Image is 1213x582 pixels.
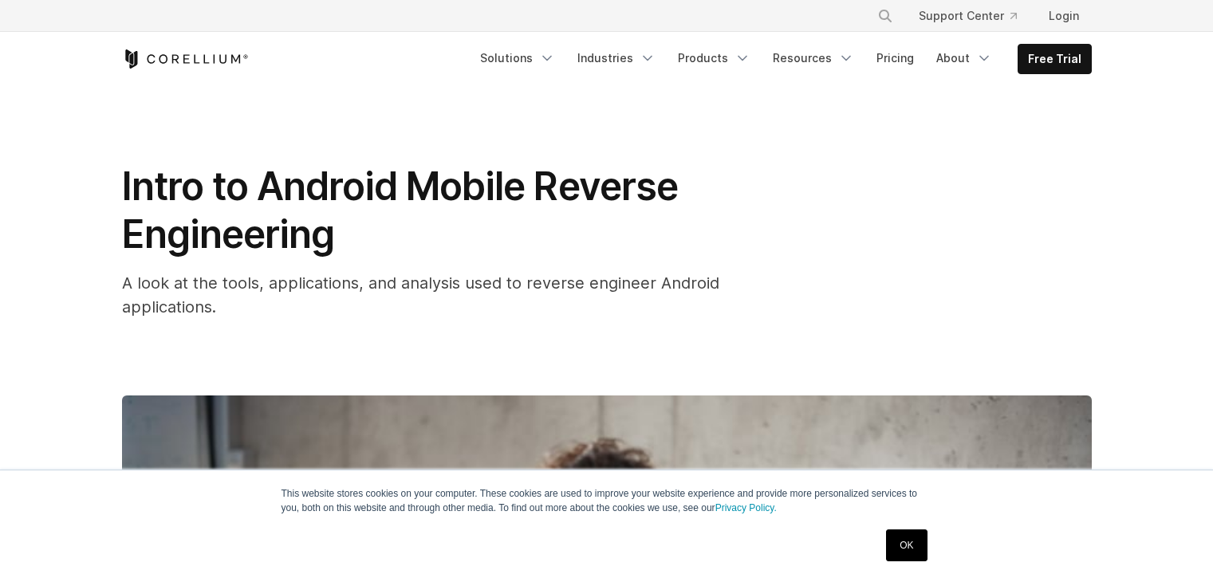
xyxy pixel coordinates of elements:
[668,44,760,73] a: Products
[886,529,927,561] a: OK
[858,2,1092,30] div: Navigation Menu
[471,44,1092,74] div: Navigation Menu
[122,163,678,258] span: Intro to Android Mobile Reverse Engineering
[927,44,1002,73] a: About
[871,2,900,30] button: Search
[282,486,932,515] p: This website stores cookies on your computer. These cookies are used to improve your website expe...
[122,49,249,69] a: Corellium Home
[1018,45,1091,73] a: Free Trial
[568,44,665,73] a: Industries
[1036,2,1092,30] a: Login
[906,2,1030,30] a: Support Center
[763,44,864,73] a: Resources
[867,44,924,73] a: Pricing
[122,273,719,317] span: A look at the tools, applications, and analysis used to reverse engineer Android applications.
[715,502,777,513] a: Privacy Policy.
[471,44,565,73] a: Solutions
